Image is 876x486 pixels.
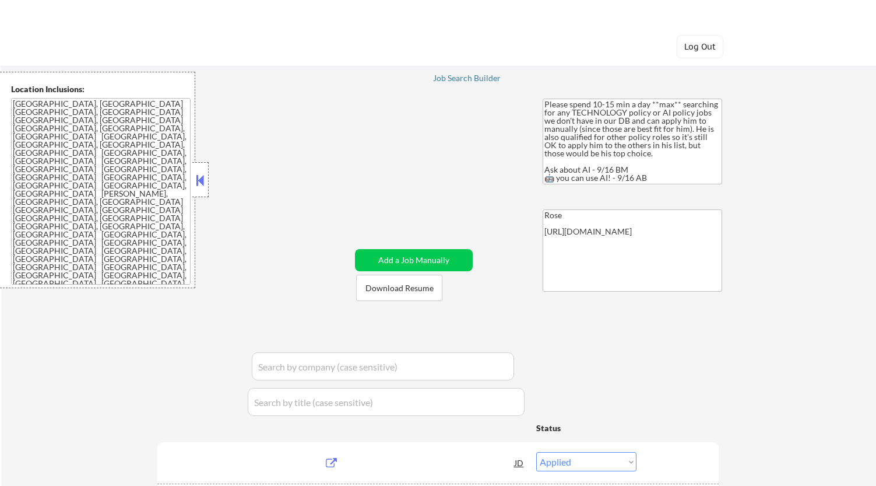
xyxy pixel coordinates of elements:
[433,74,501,82] div: Job Search Builder
[11,83,191,95] div: Location Inclusions:
[248,388,525,416] input: Search by title (case sensitive)
[677,35,723,58] button: Log Out
[536,417,636,438] div: Status
[356,275,442,301] button: Download Resume
[355,249,473,271] button: Add a Job Manually
[513,452,525,473] div: JD
[252,352,514,380] input: Search by company (case sensitive)
[433,74,501,85] a: Job Search Builder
